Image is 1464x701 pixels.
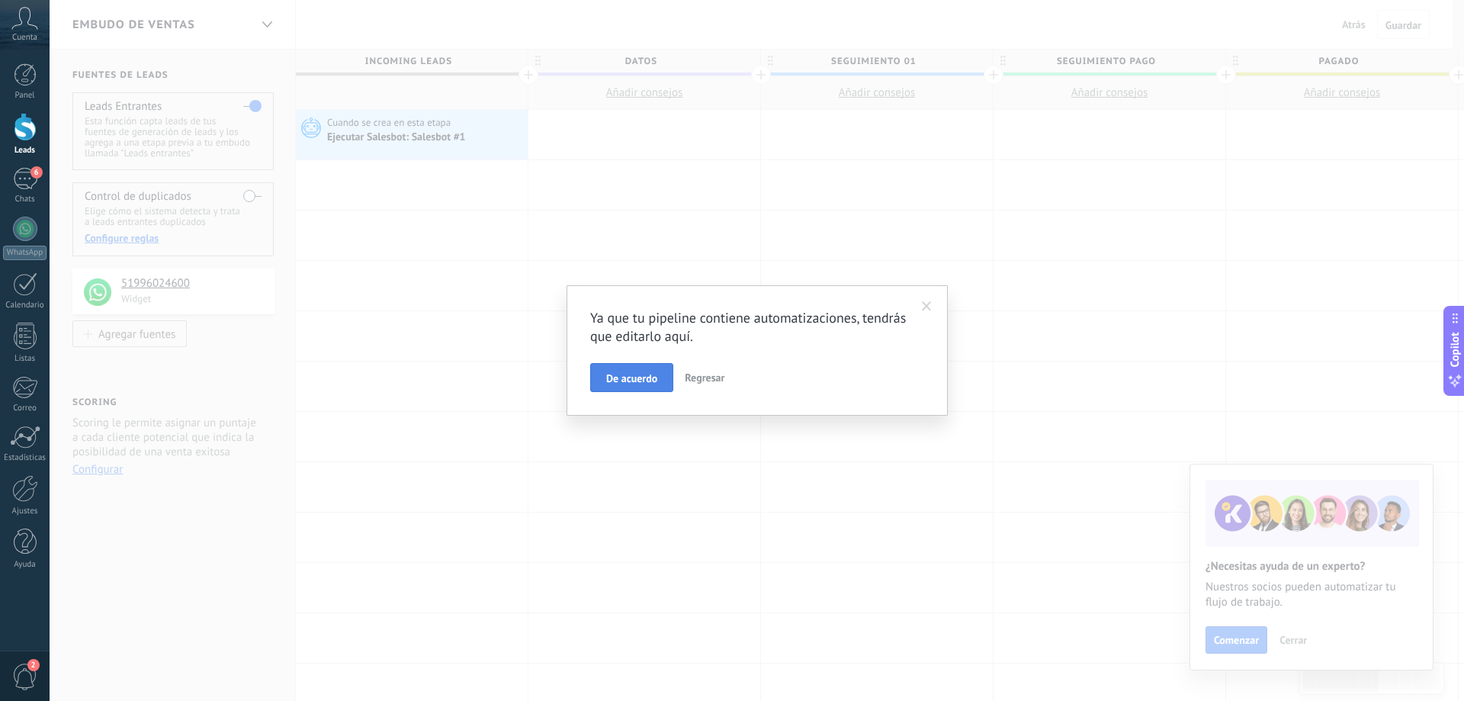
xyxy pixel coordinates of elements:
span: 2 [27,659,40,671]
button: Regresar [679,363,730,392]
div: Leads [3,146,47,156]
span: Copilot [1447,332,1462,367]
div: Estadísticas [3,453,47,463]
div: WhatsApp [3,246,47,260]
h2: Ya que tu pipeline contiene automatizaciones, tendrás que editarlo aquí. [590,309,909,346]
div: Chats [3,195,47,204]
div: Listas [3,354,47,364]
div: Calendario [3,301,47,310]
span: De acuerdo [606,373,657,384]
div: Correo [3,404,47,413]
button: De acuerdo [590,363,673,392]
div: Ayuda [3,560,47,570]
div: Panel [3,91,47,101]
span: Regresar [685,371,724,384]
span: Cuenta [12,33,37,43]
div: Ajustes [3,506,47,516]
span: 6 [30,166,43,178]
